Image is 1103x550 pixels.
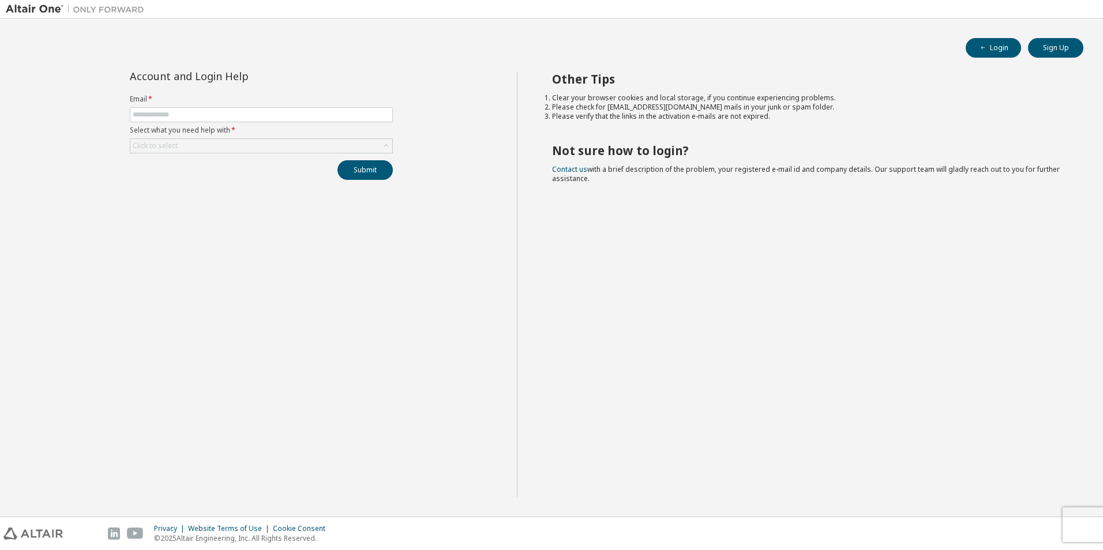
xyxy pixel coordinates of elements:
img: youtube.svg [127,528,144,540]
button: Submit [337,160,393,180]
div: Website Terms of Use [188,524,273,533]
div: Cookie Consent [273,524,332,533]
button: Sign Up [1028,38,1083,58]
div: Click to select [130,139,392,153]
label: Select what you need help with [130,126,393,135]
li: Please verify that the links in the activation e-mails are not expired. [552,112,1063,121]
li: Clear your browser cookies and local storage, if you continue experiencing problems. [552,93,1063,103]
div: Privacy [154,524,188,533]
img: Altair One [6,3,150,15]
li: Please check for [EMAIL_ADDRESS][DOMAIN_NAME] mails in your junk or spam folder. [552,103,1063,112]
label: Email [130,95,393,104]
a: Contact us [552,164,587,174]
h2: Other Tips [552,71,1063,86]
div: Click to select [133,141,178,150]
h2: Not sure how to login? [552,143,1063,158]
img: altair_logo.svg [3,528,63,540]
button: Login [966,38,1021,58]
p: © 2025 Altair Engineering, Inc. All Rights Reserved. [154,533,332,543]
img: linkedin.svg [108,528,120,540]
span: with a brief description of the problem, your registered e-mail id and company details. Our suppo... [552,164,1060,183]
div: Account and Login Help [130,71,340,81]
